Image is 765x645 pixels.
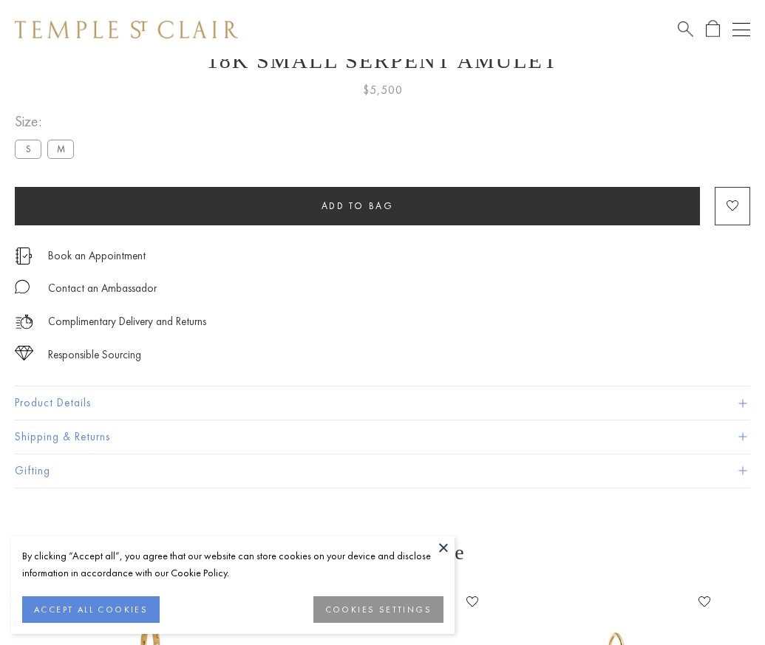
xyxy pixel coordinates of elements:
[732,21,750,38] button: Open navigation
[22,547,443,581] div: By clicking “Accept all”, you agree that our website can store cookies on your device and disclos...
[15,21,238,38] img: Temple St. Clair
[47,140,74,158] label: M
[15,420,750,454] button: Shipping & Returns
[48,248,146,264] a: Book an Appointment
[363,81,403,100] span: $5,500
[706,20,720,38] a: Open Shopping Bag
[15,48,750,73] h1: 18K Small Serpent Amulet
[22,596,160,623] button: ACCEPT ALL COOKIES
[15,109,80,134] span: Size:
[15,346,33,361] img: icon_sourcing.svg
[15,454,750,488] button: Gifting
[15,386,750,420] button: Product Details
[15,187,700,225] button: Add to bag
[48,313,206,331] p: Complimentary Delivery and Returns
[313,596,443,623] button: COOKIES SETTINGS
[48,346,141,364] div: Responsible Sourcing
[15,279,30,294] img: MessageIcon-01_2.svg
[322,199,394,212] span: Add to bag
[678,20,693,38] a: Search
[15,248,33,265] img: icon_appointment.svg
[48,279,157,298] div: Contact an Ambassador
[15,313,33,331] img: icon_delivery.svg
[15,140,41,158] label: S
